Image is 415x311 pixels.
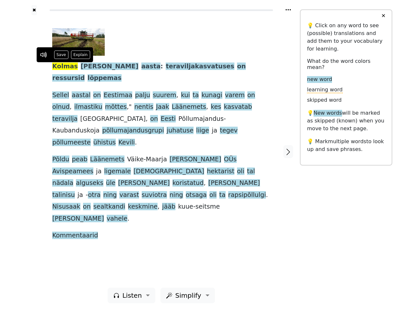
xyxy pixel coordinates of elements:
[52,179,73,187] span: nädala
[52,167,93,176] span: Avispeamees
[204,179,206,187] span: ,
[52,191,75,199] span: talinisu
[52,74,85,82] span: ressursid
[90,155,124,164] span: Läänemets
[52,91,69,99] span: Sellel
[77,191,83,199] span: ja
[172,179,204,187] span: koristatud
[220,127,238,135] span: tegev
[307,58,385,70] h6: What do the word colors mean?
[52,203,80,211] span: Nisusaak
[70,103,72,111] span: ,
[127,215,129,223] span: .
[119,191,139,199] span: varast
[175,291,201,300] span: Simplify
[81,63,138,71] span: [PERSON_NAME]
[108,288,155,303] button: Listen
[128,203,158,211] span: keskmine
[307,138,385,153] p: 💡 Mark to look up and save phrases.
[146,115,148,123] span: ,
[135,139,137,147] span: .
[106,179,115,187] span: üle
[167,127,194,135] span: juhatuse
[170,191,183,199] span: ning
[224,103,252,111] span: kasvatab
[307,97,342,104] span: skipped word
[237,63,246,71] span: on
[107,215,127,223] span: vahele
[224,155,237,164] span: OÜs
[103,91,132,99] span: Eestimaa
[212,127,217,135] span: ja
[52,139,90,147] span: põllumeeste
[142,191,167,199] span: suviotra
[93,203,125,211] span: sealtkandi
[219,191,225,199] span: ta
[127,155,167,164] span: Väike-Maarja
[83,203,91,211] span: on
[209,191,217,199] span: oli
[207,167,234,176] span: hektarist
[102,127,164,135] span: põllumajandusgrupi
[103,191,117,199] span: ning
[52,103,70,111] span: olnud
[237,167,244,176] span: oli
[71,51,90,59] button: Explain
[228,191,266,199] span: rapsipõllulgi
[176,91,178,99] span: ,
[52,155,69,164] span: Põldu
[225,91,245,99] span: varem
[247,91,255,99] span: on
[135,91,150,99] span: palju
[307,76,332,83] span: new word
[141,63,160,71] span: aasta
[172,103,206,111] span: Läänemets
[208,179,260,187] span: [PERSON_NAME]
[134,167,204,176] span: [DEMOGRAPHIC_DATA]
[160,115,176,123] span: Eesti
[127,103,132,111] span: ,"
[211,103,221,111] span: kes
[307,86,343,93] span: learning word
[307,109,385,132] p: 💡 will be marked as skipped (known) when you move to the next page.
[186,191,207,199] span: otsaga
[93,139,116,147] span: ühistus
[52,63,78,71] span: Kolmas
[181,91,190,99] span: kui
[104,167,131,176] span: ligemale
[247,167,255,176] span: tal
[160,288,215,303] button: Simplify
[178,203,220,211] span: kuue-seitsme
[166,63,234,71] span: teraviljakasvatuses
[266,191,268,199] span: .
[72,91,90,99] span: aastal
[118,139,135,147] span: Kevili
[170,155,221,164] span: [PERSON_NAME]
[88,191,101,199] span: otra
[201,91,222,99] span: kunagi
[52,115,77,123] span: teravilja
[118,179,170,187] span: [PERSON_NAME]
[52,232,98,240] span: Kommentaarid
[31,5,37,15] button: ✖
[196,127,209,135] span: liige
[54,51,68,59] button: Save
[74,103,102,111] span: ilmastiku
[153,91,176,99] span: suurem
[96,167,101,176] span: ja
[206,103,208,111] span: ,
[377,10,389,22] button: ✕
[160,63,163,71] span: :
[76,179,103,187] span: alguseks
[328,138,366,144] span: multiple words
[134,103,153,111] span: nentis
[122,291,142,300] span: Listen
[52,215,104,223] span: [PERSON_NAME]
[72,155,88,164] span: peab
[80,115,146,123] span: [GEOGRAPHIC_DATA]
[314,110,342,117] span: New words
[158,203,160,211] span: ,
[86,191,88,199] span: -
[150,115,158,123] span: on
